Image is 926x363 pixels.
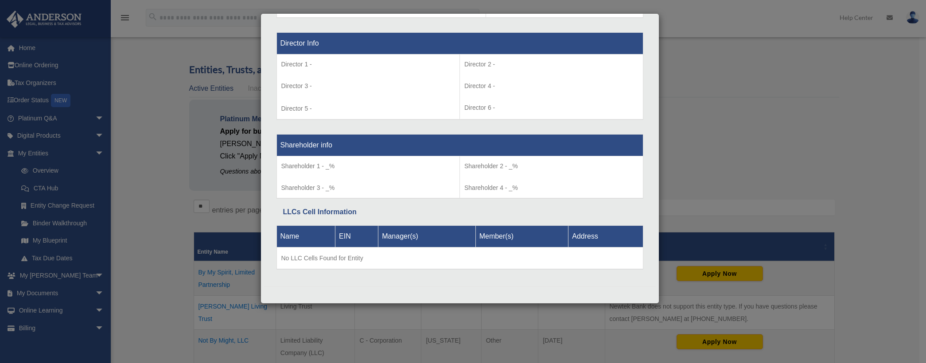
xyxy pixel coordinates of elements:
[276,135,643,156] th: Shareholder info
[276,247,643,269] td: No LLC Cells Found for Entity
[464,161,638,172] p: Shareholder 2 - _%
[335,225,378,247] th: EIN
[464,182,638,193] p: Shareholder 4 - _%
[276,225,335,247] th: Name
[464,102,638,113] p: Director 6 -
[281,161,455,172] p: Shareholder 1 - _%
[464,59,638,70] p: Director 2 -
[281,81,455,92] p: Director 3 -
[276,54,460,120] td: Director 5 -
[281,59,455,70] p: Director 1 -
[283,206,637,218] div: LLCs Cell Information
[276,33,643,54] th: Director Info
[378,225,476,247] th: Manager(s)
[464,81,638,92] p: Director 4 -
[281,182,455,193] p: Shareholder 3 - _%
[568,225,643,247] th: Address
[475,225,568,247] th: Member(s)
